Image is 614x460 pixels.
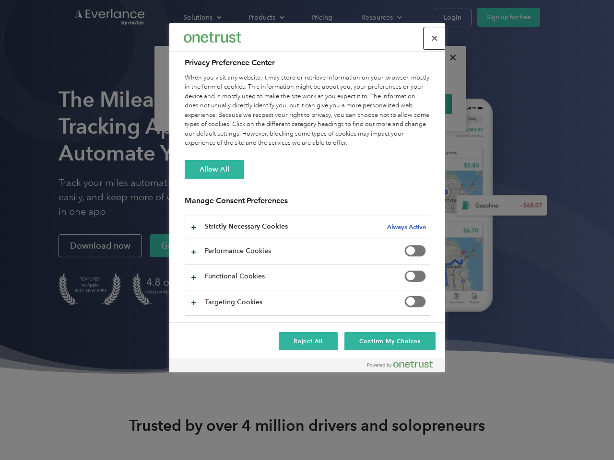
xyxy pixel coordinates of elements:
[185,73,430,148] div: When you visit any website, it may store or retrieve information on your browser, mostly in the f...
[184,32,241,42] img: Everlance
[184,28,241,47] div: Everlance
[185,57,430,69] h2: Privacy Preference Center
[185,196,430,211] h3: Manage Consent Preferences
[279,332,338,350] button: Reject All
[344,332,435,350] button: Confirm My Choices
[367,360,433,368] img: Powered by OneTrust Opens in a new Tab
[169,23,445,372] div: Preference center
[367,360,440,372] a: Powered by OneTrust Opens in a new Tab
[424,28,445,49] button: Close
[185,160,244,179] button: Allow All
[169,23,445,372] div: Privacy Preference Center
